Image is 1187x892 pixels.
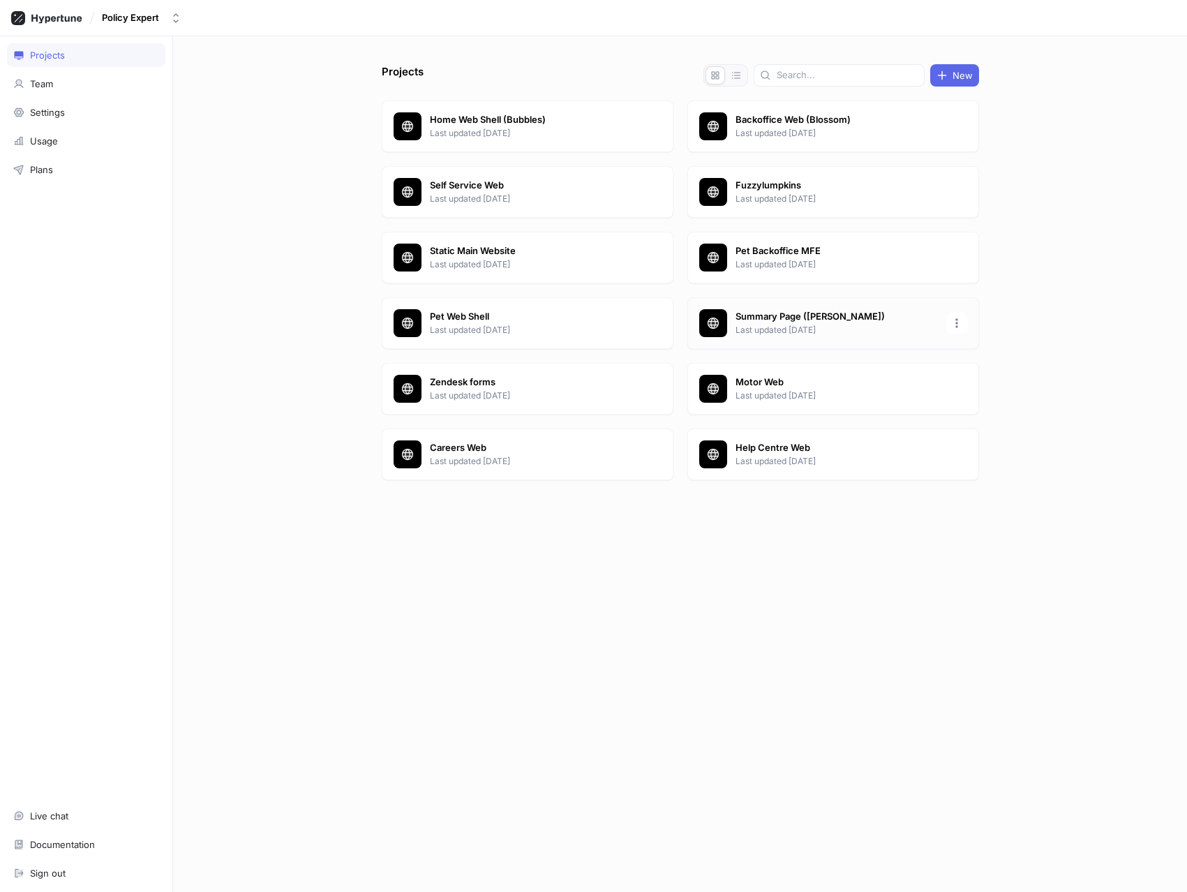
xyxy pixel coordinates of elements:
[930,64,979,87] button: New
[7,129,165,153] a: Usage
[736,258,938,271] p: Last updated [DATE]
[30,50,65,61] div: Projects
[430,376,632,389] p: Zendesk forms
[7,43,165,67] a: Projects
[30,164,53,175] div: Plans
[430,258,632,271] p: Last updated [DATE]
[430,127,632,140] p: Last updated [DATE]
[7,158,165,181] a: Plans
[430,113,632,127] p: Home Web Shell (Bubbles)
[7,72,165,96] a: Team
[7,101,165,124] a: Settings
[736,441,938,455] p: Help Centre Web
[736,389,938,402] p: Last updated [DATE]
[953,71,973,80] span: New
[30,810,68,822] div: Live chat
[736,179,938,193] p: Fuzzylumpkins
[30,135,58,147] div: Usage
[430,244,632,258] p: Static Main Website
[30,78,53,89] div: Team
[7,833,165,856] a: Documentation
[736,244,938,258] p: Pet Backoffice MFE
[30,107,65,118] div: Settings
[102,12,159,24] div: Policy Expert
[736,376,938,389] p: Motor Web
[430,455,632,468] p: Last updated [DATE]
[430,193,632,205] p: Last updated [DATE]
[736,324,938,336] p: Last updated [DATE]
[96,6,187,29] button: Policy Expert
[430,310,632,324] p: Pet Web Shell
[30,839,95,850] div: Documentation
[430,441,632,455] p: Careers Web
[430,179,632,193] p: Self Service Web
[736,113,938,127] p: Backoffice Web (Blossom)
[736,455,938,468] p: Last updated [DATE]
[736,193,938,205] p: Last updated [DATE]
[777,68,918,82] input: Search...
[30,868,66,879] div: Sign out
[430,389,632,402] p: Last updated [DATE]
[382,64,424,87] p: Projects
[430,324,632,336] p: Last updated [DATE]
[736,310,938,324] p: Summary Page ([PERSON_NAME])
[736,127,938,140] p: Last updated [DATE]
